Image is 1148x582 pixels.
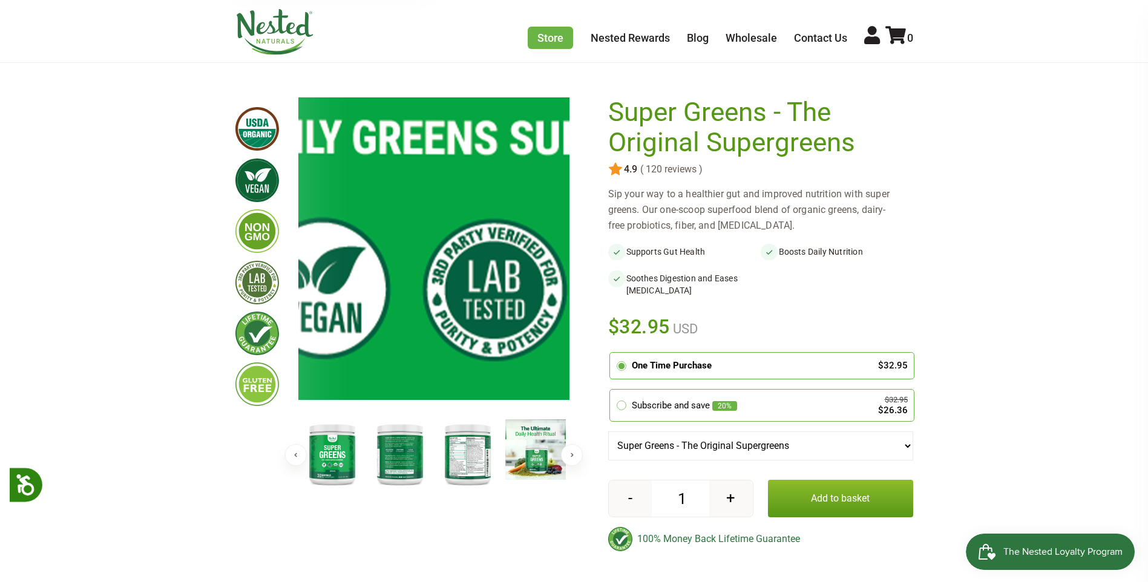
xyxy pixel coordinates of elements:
[907,31,913,44] span: 0
[608,527,632,551] img: badge-lifetimeguarantee-color.svg
[709,480,752,517] button: +
[235,159,279,202] img: vegan
[591,31,670,44] a: Nested Rewards
[726,31,777,44] a: Wholesale
[370,419,430,489] img: Super Greens - The Original Supergreens
[235,312,279,355] img: lifetimeguarantee
[235,362,279,406] img: glutenfree
[608,97,907,157] h1: Super Greens - The Original Supergreens
[637,164,703,175] span: ( 120 reviews )
[623,164,637,175] span: 4.9
[302,419,362,489] img: Super Greens - The Original Supergreens
[966,534,1136,570] iframe: Button to open loyalty program pop-up
[794,31,847,44] a: Contact Us
[235,261,279,304] img: thirdpartytested
[609,480,652,517] button: -
[670,321,698,336] span: USD
[438,419,498,489] img: Super Greens - The Original Supergreens
[235,9,314,55] img: Nested Naturals
[885,31,913,44] a: 0
[235,107,279,151] img: usdaorganic
[561,444,583,466] button: Next
[608,527,913,551] div: 100% Money Back Lifetime Guarantee
[761,243,913,260] li: Boosts Daily Nutrition
[608,243,761,260] li: Supports Gut Health
[608,186,913,234] div: Sip your way to a healthier gut and improved nutrition with super greens. Our one-scoop superfood...
[768,480,913,517] button: Add to basket
[608,313,671,340] span: $32.95
[235,209,279,253] img: gmofree
[285,444,307,466] button: Previous
[505,419,566,480] img: Super Greens - The Original Supergreens
[528,27,573,49] a: Store
[608,162,623,177] img: star.svg
[687,31,709,44] a: Blog
[608,270,761,299] li: Soothes Digestion and Eases [MEDICAL_DATA]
